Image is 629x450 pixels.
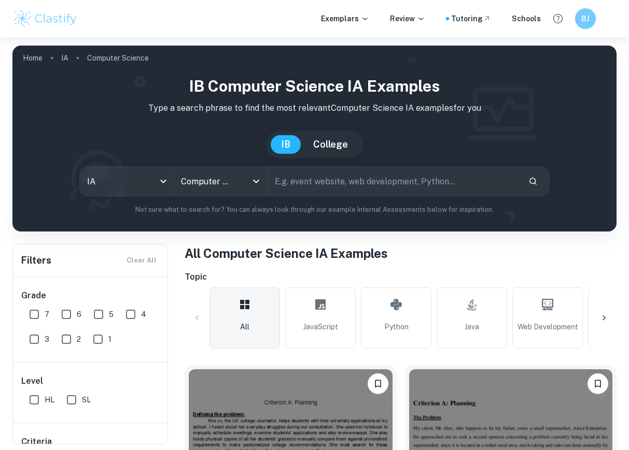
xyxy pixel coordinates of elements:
span: Python [384,321,409,332]
span: 2 [77,333,81,345]
button: Bookmark [368,373,388,394]
h6: Grade [21,289,160,302]
a: Tutoring [451,13,491,24]
span: 1 [108,333,111,345]
div: IA [80,167,173,196]
button: Open [249,174,263,188]
span: Java [465,321,479,332]
a: Schools [512,13,541,24]
span: 4 [141,309,146,320]
span: 3 [45,333,49,345]
button: BJ [575,8,596,29]
h6: Level [21,375,160,387]
span: JavaScript [303,321,338,332]
p: Review [390,13,425,24]
h6: Filters [21,253,51,268]
button: College [303,135,358,154]
span: HL [45,394,54,405]
p: Type a search phrase to find the most relevant Computer Science IA examples for you [21,102,608,114]
p: Exemplars [321,13,369,24]
a: IA [61,51,68,65]
button: IB [271,135,301,154]
p: Not sure what to search for? You can always look through our example Internal Assessments below f... [21,205,608,215]
button: Help and Feedback [549,10,567,27]
span: All [240,321,249,332]
input: E.g. event website, web development, Python... [268,167,520,196]
button: Bookmark [588,373,608,394]
h6: Criteria [21,436,52,448]
span: Web Development [518,321,578,332]
span: 6 [77,309,81,320]
h6: BJ [580,13,592,24]
button: Search [524,172,542,190]
a: Home [23,51,43,65]
h6: Topic [185,271,617,283]
span: SL [82,394,91,405]
h1: All Computer Science IA Examples [185,244,617,263]
img: Clastify logo [12,8,78,29]
h1: IB Computer Science IA examples [21,75,608,98]
span: 7 [45,309,49,320]
p: Computer Science [87,52,149,64]
span: 5 [109,309,114,320]
img: profile cover [12,46,617,231]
